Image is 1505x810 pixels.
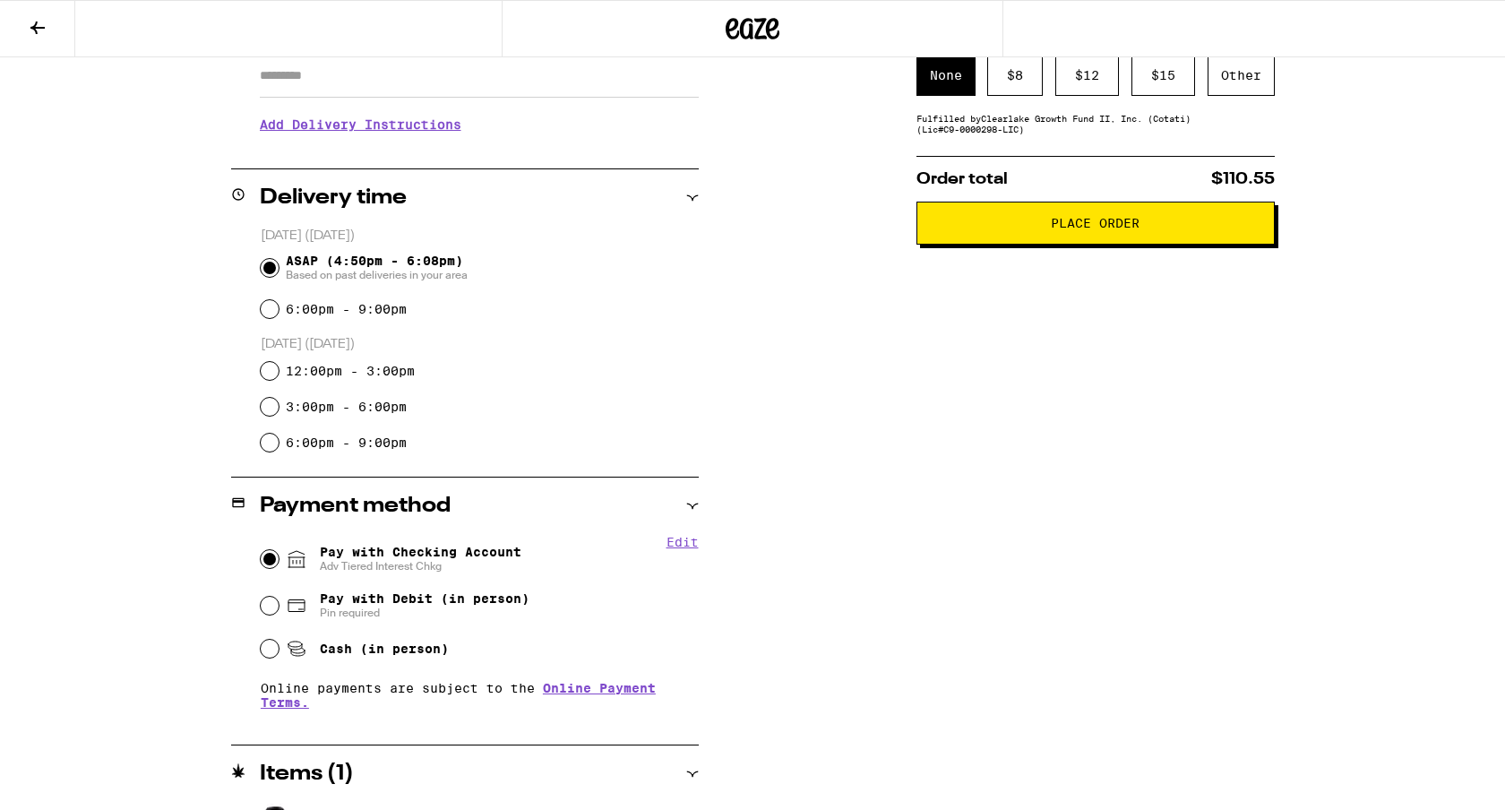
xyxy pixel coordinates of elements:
span: Based on past deliveries in your area [286,268,468,282]
span: Pin required [320,606,529,620]
h3: Add Delivery Instructions [260,104,699,145]
h2: Delivery time [260,187,407,209]
div: $ 12 [1055,55,1119,96]
h2: Payment method [260,495,451,517]
a: Online Payment Terms. [261,681,656,710]
button: Place Order [916,202,1275,245]
span: Pay with Checking Account [320,545,521,573]
p: [DATE] ([DATE]) [261,336,699,353]
div: $ 15 [1131,55,1195,96]
button: Edit [666,535,699,549]
span: Hi. Need any help? [11,13,129,27]
span: Adv Tiered Interest Chkg [320,559,521,573]
h2: Items ( 1 ) [260,763,354,785]
label: 3:00pm - 6:00pm [286,400,407,414]
span: ASAP (4:50pm - 6:08pm) [286,254,468,282]
div: Other [1208,55,1275,96]
p: Online payments are subject to the [261,681,699,710]
div: None [916,55,976,96]
span: Order total [916,171,1008,187]
p: [DATE] ([DATE]) [261,228,699,245]
span: $110.55 [1211,171,1275,187]
div: $ 8 [987,55,1043,96]
span: Cash (in person) [320,642,449,656]
label: 6:00pm - 9:00pm [286,435,407,450]
label: 6:00pm - 9:00pm [286,302,407,316]
span: Pay with Debit (in person) [320,591,529,606]
span: Place Order [1051,217,1139,229]
label: 12:00pm - 3:00pm [286,364,415,378]
p: We'll contact you at [PHONE_NUMBER] when we arrive [260,145,699,159]
div: Fulfilled by Clearlake Growth Fund II, Inc. (Cotati) (Lic# C9-0000298-LIC ) [916,113,1275,134]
